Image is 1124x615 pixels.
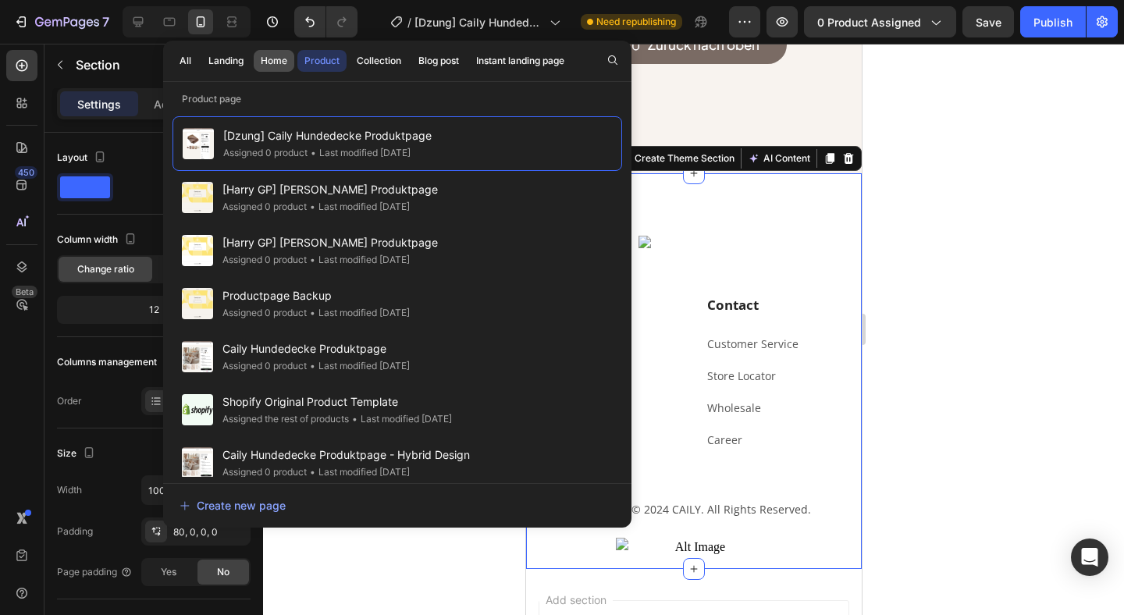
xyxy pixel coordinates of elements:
button: Landing [201,50,251,72]
div: Collection [357,54,401,68]
div: Last modified [DATE] [307,464,410,480]
span: Save [976,16,1001,29]
button: Instant landing page [469,50,571,72]
a: Customer Service [181,293,272,307]
button: 7 [6,6,116,37]
div: Last modified [DATE] [307,199,410,215]
div: Instant landing page [476,54,564,68]
div: Assigned the rest of products [222,411,349,427]
div: Layout [57,148,109,169]
button: Product [297,50,347,72]
div: Product [304,54,340,68]
span: • [310,201,315,212]
div: Blog post [418,54,459,68]
div: All [180,54,191,68]
p: Settings [77,96,121,112]
div: Assigned 0 product [222,252,307,268]
div: Assigned 0 product [222,199,307,215]
div: Width [57,483,82,497]
div: Last modified [DATE] [349,411,452,427]
span: [Harry GP] [PERSON_NAME] Produktpage [222,180,438,199]
span: No [217,565,229,579]
span: • [310,360,315,371]
a: Wholesale [181,357,235,371]
a: My Account [17,293,78,307]
div: Landing [208,54,244,68]
a: Login [17,325,45,339]
span: Caily Hundedecke Produktpage [222,339,410,358]
button: Create new page [179,490,616,521]
div: Beta [12,286,37,298]
div: Order [57,394,81,408]
div: Assigned 0 product [222,305,307,321]
div: Home [261,54,287,68]
span: • [311,147,316,158]
input: Auto [142,476,250,504]
div: Assigned 0 product [223,145,308,161]
span: Caily Hundedecke Produktpage - Hybrid Design [222,446,470,464]
img: Alt Image [90,494,246,513]
button: Collection [350,50,408,72]
span: • [310,466,315,478]
button: Blog post [411,50,466,72]
span: • [310,254,315,265]
span: Add section [13,548,87,564]
p: Contact [181,253,318,270]
button: Home [254,50,294,72]
div: Section 8 [31,108,80,122]
button: All [173,50,198,72]
div: Assigned 0 product [222,358,307,374]
div: Last modified [DATE] [307,252,410,268]
span: • [352,413,357,425]
a: My Cart [17,357,58,371]
a: Career [181,389,216,403]
div: Padding [57,524,93,539]
p: Create Theme Section [108,108,208,122]
button: Publish [1020,6,1086,37]
iframe: Design area [526,44,862,615]
button: AI Content [219,105,287,124]
span: [Dzung] Caily Hundedecke Produktpage [223,126,432,145]
div: Size [57,443,98,464]
p: 7 [102,12,109,31]
a: Checkout [17,389,66,403]
span: Change ratio [77,262,134,276]
div: Last modified [DATE] [307,358,410,374]
span: [Harry GP] [PERSON_NAME] Produktpage [222,233,438,252]
img: gempages_513631264549372774-1607f1d8-d79f-4ed4-ad69-f7e1b825e5f6.png [112,192,224,204]
div: Open Intercom Messenger [1071,539,1108,576]
a: Store Locator [181,325,250,339]
div: Column width [57,229,140,251]
span: Productpage Backup [222,286,410,305]
div: Last modified [DATE] [308,145,411,161]
div: Create new page [180,497,286,514]
span: [Dzung] Caily Hundedecke Produktpage [414,14,543,30]
div: 80, 0, 0, 0 [173,525,247,539]
div: Page padding [57,565,133,579]
span: • [310,307,315,318]
span: 0 product assigned [817,14,921,30]
p: Product page [163,91,631,107]
span: / [407,14,411,30]
div: Last modified [DATE] [307,305,410,321]
p: Section [76,55,204,74]
div: 12 [60,299,247,321]
div: Undo/Redo [294,6,357,37]
p: Copyright © 2024 CAILY. All Rights Reserved. [13,457,322,474]
div: Publish [1033,14,1072,30]
span: Shopify Original Product Template [222,393,452,411]
button: 0 product assigned [804,6,956,37]
span: Need republishing [596,15,676,29]
p: Information [17,253,155,270]
div: Columns management [57,352,179,373]
div: 450 [15,166,37,179]
button: Save [962,6,1014,37]
span: Yes [161,565,176,579]
div: Assigned 0 product [222,464,307,480]
p: Advanced [154,96,207,112]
